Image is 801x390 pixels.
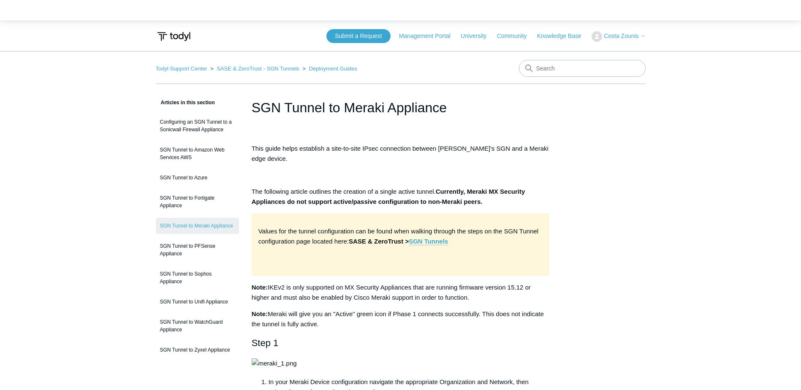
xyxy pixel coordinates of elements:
li: Todyl Support Center [156,65,209,72]
a: SGN Tunnel to WatchGuard Appliance [156,314,239,338]
a: SGN Tunnel to Meraki Appliance [156,218,239,234]
a: SGN Tunnel to Azure [156,170,239,186]
h2: Step 1 [252,336,550,350]
a: Configuring an SGN Tunnel to a Sonicwall Firewall Appliance [156,114,239,138]
p: IKEv2 is only supported on MX Security Appliances that are running firmware version 15.12 or high... [252,282,550,303]
button: Costa Zounis [592,31,646,42]
input: Search [519,60,646,77]
a: Management Portal [399,32,459,41]
a: Todyl Support Center [156,65,207,72]
strong: SASE & ZeroTrust > [349,238,448,245]
p: The following article outlines the creation of a single active tunnel. [252,187,550,207]
strong: Note: [252,310,268,317]
li: Deployment Guides [301,65,357,72]
span: Articles in this section [156,100,215,106]
a: SGN Tunnel to Amazon Web Services AWS [156,142,239,165]
a: SGN Tunnel to Fortigate Appliance [156,190,239,214]
a: Deployment Guides [309,65,357,72]
a: SGN Tunnel to Sophos Appliance [156,266,239,290]
p: This guide helps establish a site-to-site IPsec connection between [PERSON_NAME]'s SGN and a Mera... [252,144,550,164]
strong: Note: [252,284,268,291]
p: Values for the tunnel configuration can be found when walking through the steps on the SGN Tunnel... [258,226,543,246]
a: Submit a Request [326,29,390,43]
a: SGN Tunnel to Zyxel Appliance [156,342,239,358]
a: SGN Tunnel to Unifi Appliance [156,294,239,310]
a: SASE & ZeroTrust - SGN Tunnels [217,65,299,72]
a: University [461,32,495,41]
img: Todyl Support Center Help Center home page [156,29,192,44]
a: Knowledge Base [537,32,590,41]
a: SGN Tunnels [409,238,448,245]
p: Meraki will give you an "Active" green icon if Phase 1 connects successfully. This does not indic... [252,309,550,329]
img: meraki_1.png [252,358,297,368]
li: SASE & ZeroTrust - SGN Tunnels [209,65,301,72]
a: Community [497,32,535,41]
a: SGN Tunnel to PFSense Appliance [156,238,239,262]
span: Costa Zounis [604,32,638,39]
h1: SGN Tunnel to Meraki Appliance [252,97,550,118]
